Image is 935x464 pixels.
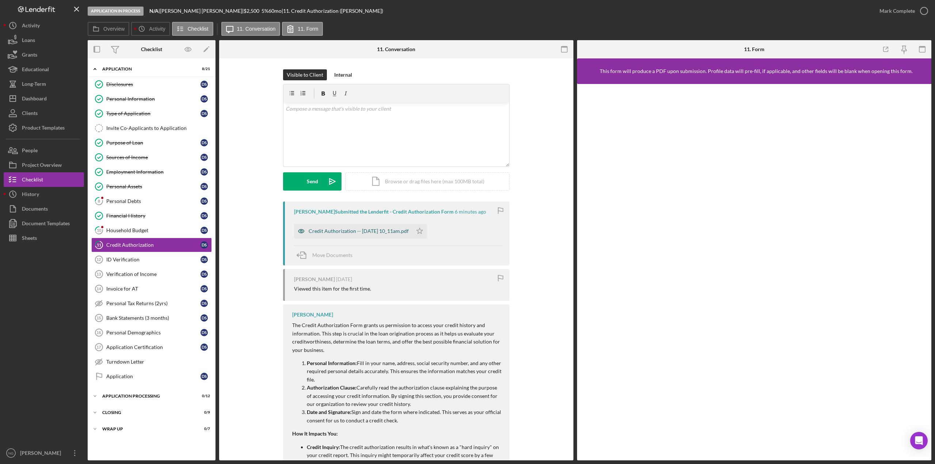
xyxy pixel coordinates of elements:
div: D S [201,314,208,322]
div: D S [201,168,208,176]
div: D S [201,344,208,351]
tspan: 14 [96,287,101,291]
div: 0 / 9 [197,410,210,415]
time: 2025-09-09 14:11 [455,209,486,215]
label: Overview [103,26,125,32]
tspan: 13 [96,272,101,276]
button: Mark Complete [872,4,931,18]
button: 11. Conversation [221,22,280,36]
label: 11. Form [298,26,318,32]
div: 11. Form [744,46,764,52]
a: Personal AssetsDS [91,179,212,194]
a: 13Verification of IncomeDS [91,267,212,281]
div: D S [201,183,208,190]
div: Employment Information [106,169,201,175]
div: Household Budget [106,227,201,233]
div: Wrap up [102,427,192,431]
div: Application [106,373,201,379]
div: Application Certification [106,344,201,350]
a: 16Personal DemographicsDS [91,325,212,340]
div: 0 / 7 [197,427,210,431]
div: Personal Debts [106,198,201,204]
div: D S [201,285,208,292]
div: Personal Tax Returns (2yrs) [106,300,201,306]
a: Invite Co-Applicants to Application [91,121,212,135]
div: [PERSON_NAME] Submitted the Lenderfit - Credit Authorization Form [294,209,454,215]
button: Credit Authorization -- [DATE] 10_11am.pdf [294,224,427,238]
tspan: 11 [97,242,101,247]
div: Invoice for AT [106,286,201,292]
a: 12ID VerificationDS [91,252,212,267]
div: Internal [334,69,352,80]
strong: How It Impacts You: [292,430,338,437]
time: 2025-09-05 05:29 [336,276,352,282]
p: Sign and date the form where indicated. This serves as your official consent for us to conduct a ... [307,408,502,425]
div: Checklist [141,46,162,52]
div: D S [201,256,208,263]
button: Overview [88,22,129,36]
div: Application In Process [88,7,144,16]
div: D S [201,139,208,146]
div: ID Verification [106,257,201,262]
a: Sources of IncomeDS [91,150,212,165]
div: Type of Application [106,111,201,116]
span: $2,500 [244,8,259,14]
a: Financial HistoryDS [91,208,212,223]
div: D S [201,271,208,278]
div: Open Intercom Messenger [910,432,928,449]
label: Checklist [188,26,209,32]
div: Mark Complete [879,4,915,18]
div: Application [102,67,192,71]
button: Internal [331,69,356,80]
a: 8Personal DebtsDS [91,194,212,208]
a: DisclosuresDS [91,77,212,92]
tspan: 15 [96,316,101,320]
div: Personal Demographics [106,330,201,335]
button: Move Documents [294,246,360,264]
p: Carefully read the authorization clause explaining the purpose of accessing your credit informati... [307,384,502,408]
div: Credit Authorization [106,242,201,248]
div: Purpose of Loan [106,140,201,146]
div: D S [201,373,208,380]
div: 11. Conversation [377,46,415,52]
strong: Credit Inquiry: [307,444,340,450]
a: Personal Tax Returns (2yrs)DS [91,296,212,311]
div: Turndown Letter [106,359,211,365]
button: NG[PERSON_NAME] [4,446,84,460]
tspan: 10 [97,228,102,233]
div: [PERSON_NAME] [292,312,333,318]
p: Fill in your name, address, social security number, and any other required personal details accur... [307,359,502,384]
a: Employment InformationDS [91,165,212,179]
tspan: 16 [96,330,101,335]
div: Personal Assets [106,184,201,189]
div: Sources of Income [106,154,201,160]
